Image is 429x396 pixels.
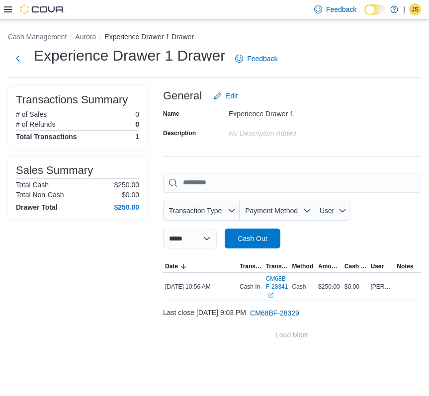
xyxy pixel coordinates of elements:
[135,120,139,128] p: 0
[240,283,260,291] p: Cash In
[114,181,139,189] p: $250.00
[238,234,267,243] span: Cash Out
[16,203,58,211] h4: Drawer Total
[16,133,77,141] h4: Total Transactions
[16,94,128,106] h3: Transactions Summary
[135,110,139,118] p: 0
[275,330,309,340] span: Load More
[16,191,64,199] h6: Total Non-Cash
[343,260,369,272] button: Cash Back
[250,308,299,318] span: CM68BF-28329
[247,54,277,64] span: Feedback
[8,33,67,41] button: Cash Management
[226,91,238,101] span: Edit
[163,201,240,221] button: Transaction Type
[238,260,264,272] button: Transaction Type
[318,262,341,270] span: Amount
[266,275,288,299] a: CM68BF-28341External link
[231,49,281,69] a: Feedback
[20,4,65,14] img: Cova
[290,260,316,272] button: Method
[344,262,367,270] span: Cash Back
[292,283,306,291] span: Cash
[225,229,280,248] button: Cash Out
[16,120,55,128] h6: # of Refunds
[163,110,179,118] label: Name
[34,46,225,66] h1: Experience Drawer 1 Drawer
[240,201,315,221] button: Payment Method
[16,181,49,189] h6: Total Cash
[240,262,262,270] span: Transaction Type
[75,33,96,41] button: Aurora
[210,86,242,106] button: Edit
[229,106,362,118] div: Experience Drawer 1
[316,260,343,272] button: Amount
[246,303,303,323] button: CM68BF-28329
[326,4,356,14] span: Feedback
[371,262,384,270] span: User
[163,303,421,323] div: Last close [DATE] 9:03 PM
[169,207,222,215] span: Transaction Type
[397,262,413,270] span: Notes
[104,33,194,41] button: Experience Drawer 1 Drawer
[163,325,421,345] button: Load More
[315,201,350,221] button: User
[163,129,196,137] label: Description
[135,133,139,141] h4: 1
[163,281,238,293] div: [DATE] 10:56 AM
[369,260,395,272] button: User
[16,110,47,118] h6: # of Sales
[245,207,298,215] span: Payment Method
[163,173,421,193] input: This is a search bar. As you type, the results lower in the page will automatically filter.
[343,281,369,293] div: $0.00
[409,3,421,15] div: Jared Steinmetz
[364,4,385,15] input: Dark Mode
[266,262,288,270] span: Transaction #
[8,49,28,69] button: Next
[292,262,313,270] span: Method
[163,90,202,102] h3: General
[318,283,340,291] span: $250.00
[268,292,274,298] svg: External link
[395,260,421,272] button: Notes
[122,191,139,199] p: $0.00
[412,3,419,15] span: JS
[403,3,405,15] p: |
[229,125,362,137] div: No Description added
[165,262,178,270] span: Date
[16,164,93,176] h3: Sales Summary
[264,260,290,272] button: Transaction #
[114,203,139,211] h4: $250.00
[163,260,238,272] button: Date
[371,283,393,291] span: [PERSON_NAME]
[8,32,421,44] nav: An example of EuiBreadcrumbs
[320,207,335,215] span: User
